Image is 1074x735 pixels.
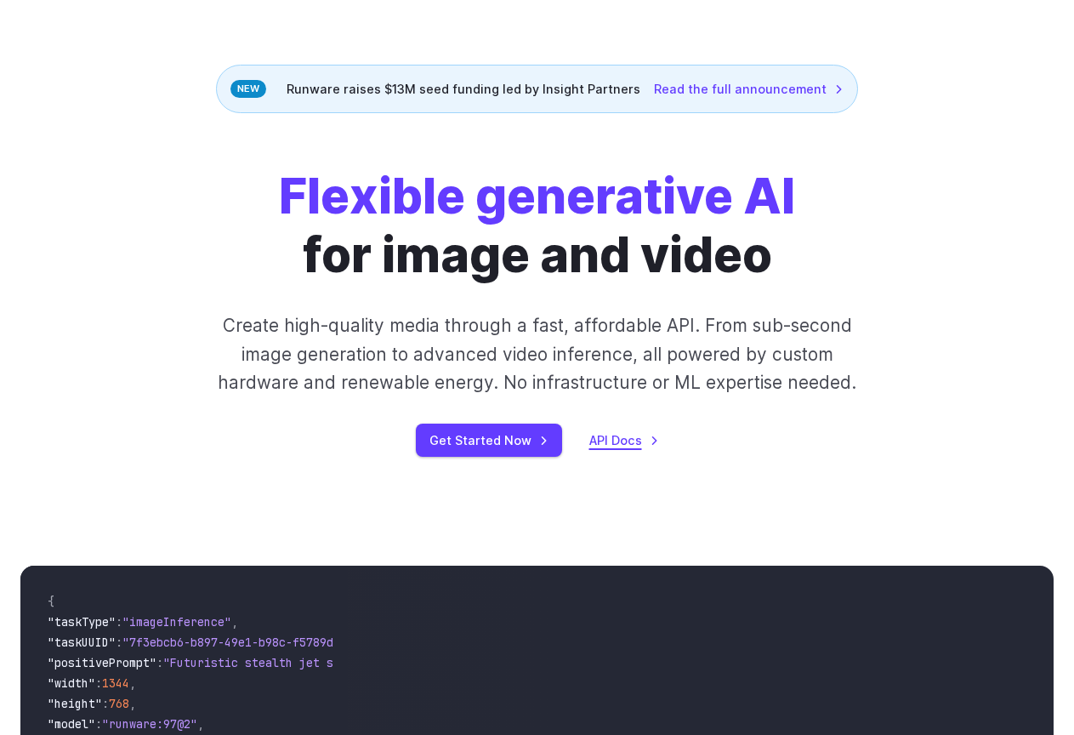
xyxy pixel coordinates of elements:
[48,635,116,650] span: "taskUUID"
[95,716,102,732] span: :
[95,675,102,691] span: :
[102,696,109,711] span: :
[116,614,122,630] span: :
[207,311,868,396] p: Create high-quality media through a fast, affordable API. From sub-second image generation to adv...
[122,614,231,630] span: "imageInference"
[654,79,844,99] a: Read the full announcement
[102,675,129,691] span: 1344
[279,168,795,284] h1: for image and video
[102,716,197,732] span: "runware:97@2"
[279,167,795,225] strong: Flexible generative AI
[109,696,129,711] span: 768
[156,655,163,670] span: :
[48,696,102,711] span: "height"
[416,424,562,457] a: Get Started Now
[48,655,156,670] span: "positivePrompt"
[122,635,381,650] span: "7f3ebcb6-b897-49e1-b98c-f5789d2d40d7"
[129,696,136,711] span: ,
[129,675,136,691] span: ,
[163,655,782,670] span: "Futuristic stealth jet streaking through a neon-lit cityscape with glowing purple exhaust"
[48,594,54,609] span: {
[116,635,122,650] span: :
[589,430,659,450] a: API Docs
[216,65,858,113] div: Runware raises $13M seed funding led by Insight Partners
[48,675,95,691] span: "width"
[48,614,116,630] span: "taskType"
[231,614,238,630] span: ,
[48,716,95,732] span: "model"
[197,716,204,732] span: ,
